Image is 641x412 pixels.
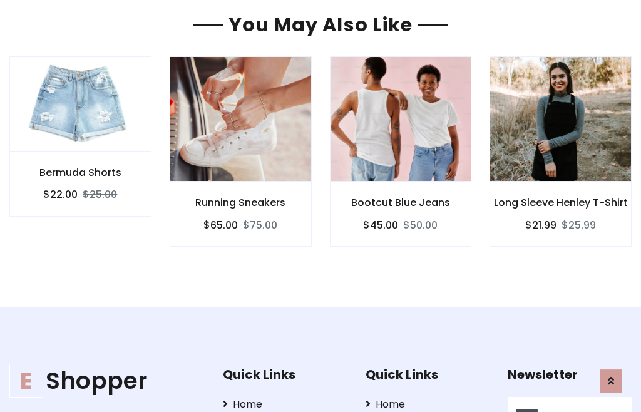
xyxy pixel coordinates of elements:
[43,188,78,200] h6: $22.00
[9,364,43,398] span: E
[223,11,418,38] span: You May Also Like
[203,219,238,231] h6: $65.00
[490,56,632,246] a: Long Sleeve Henley T-Shirt $21.99$25.99
[170,197,311,209] h6: Running Sneakers
[170,56,312,246] a: Running Sneakers $65.00$75.00
[9,367,203,395] h1: Shopper
[525,219,556,231] h6: $21.99
[330,56,472,246] a: Bootcut Blue Jeans $45.00$50.00
[243,218,277,232] del: $75.00
[9,367,203,395] a: EShopper
[223,367,347,382] h5: Quick Links
[10,167,151,178] h6: Bermuda Shorts
[9,56,151,216] a: Bermuda Shorts $22.00$25.00
[403,218,438,232] del: $50.00
[508,367,632,382] h5: Newsletter
[562,218,596,232] del: $25.99
[83,187,117,202] del: $25.00
[223,397,347,412] a: Home
[490,197,631,209] h6: Long Sleeve Henley T-Shirt
[331,197,471,209] h6: Bootcut Blue Jeans
[366,367,490,382] h5: Quick Links
[366,397,490,412] a: Home
[363,219,398,231] h6: $45.00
